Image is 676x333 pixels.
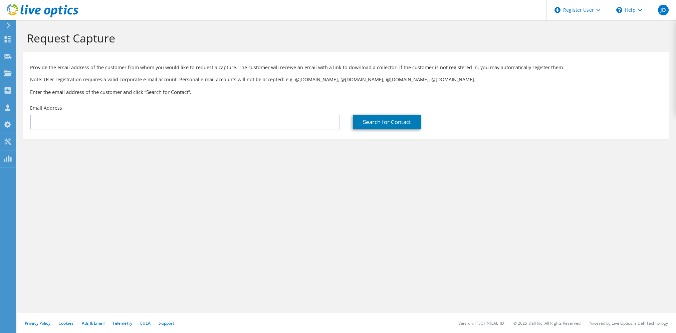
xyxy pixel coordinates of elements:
[30,88,663,96] h3: Enter the email address of the customer and click “Search for Contact”.
[27,31,663,45] h1: Request Capture
[112,320,132,326] a: Telemetry
[82,320,104,326] a: Ads & Email
[30,64,663,71] p: Provide the email address of the customer from whom you would like to request a capture. The cust...
[58,320,74,326] a: Cookies
[159,320,174,326] a: Support
[30,105,62,111] label: Email Address
[658,5,669,15] span: JD
[616,7,622,13] svg: \n
[458,320,505,326] li: Version: [TECHNICAL_ID]
[25,320,50,326] a: Privacy Policy
[353,115,421,129] a: Search for Contact
[30,76,663,83] p: Note: User registration requires a valid corporate e-mail account. Personal e-mail accounts will ...
[513,320,581,326] li: © 2025 Dell Inc. All Rights Reserved
[140,320,151,326] a: EULA
[589,320,668,326] li: Powered by Live Optics, a Dell Technology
